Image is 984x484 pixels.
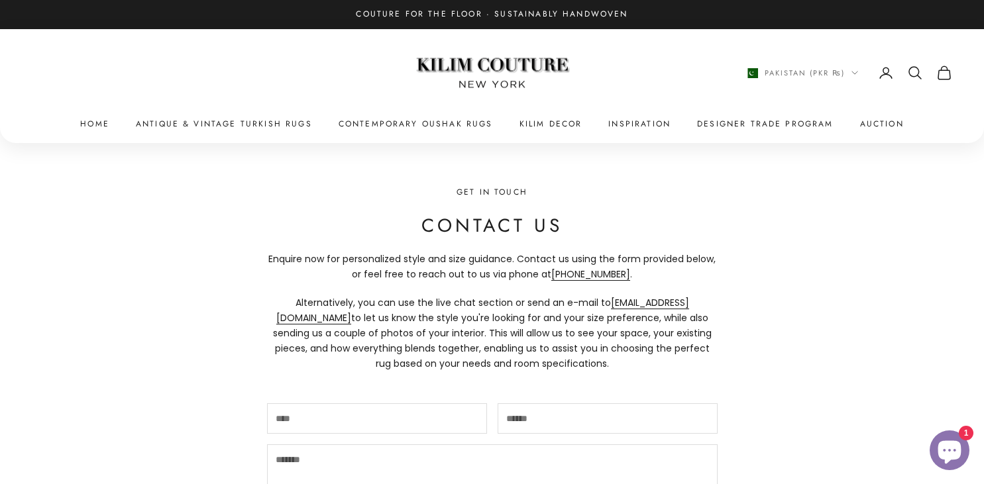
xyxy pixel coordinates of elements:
[339,117,493,130] a: Contemporary Oushak Rugs
[519,117,582,130] summary: Kilim Decor
[267,252,718,282] p: Enquire now for personalized style and size guidance. Contact us using the form provided below, o...
[267,295,718,371] p: Alternatively, you can use the live chat section or send an e-mail to to let us know the style yo...
[80,117,109,130] a: Home
[697,117,834,130] a: Designer Trade Program
[745,67,858,79] button: Change country or currency
[410,42,575,105] img: Logo of Kilim Couture New York
[860,117,904,130] a: Auction
[267,185,718,199] p: Get in Touch
[745,68,758,78] img: Pakistan
[745,65,952,81] nav: Secondary navigation
[32,117,952,130] nav: Primary navigation
[608,117,671,130] a: Inspiration
[765,67,845,79] span: Pakistan (PKR ₨)
[356,8,628,21] p: Couture for the Floor · Sustainably Handwoven
[551,267,630,281] a: [PHONE_NUMBER]
[267,213,718,238] h2: Contact Us
[926,430,973,473] inbox-online-store-chat: Shopify online store chat
[136,117,312,130] a: Antique & Vintage Turkish Rugs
